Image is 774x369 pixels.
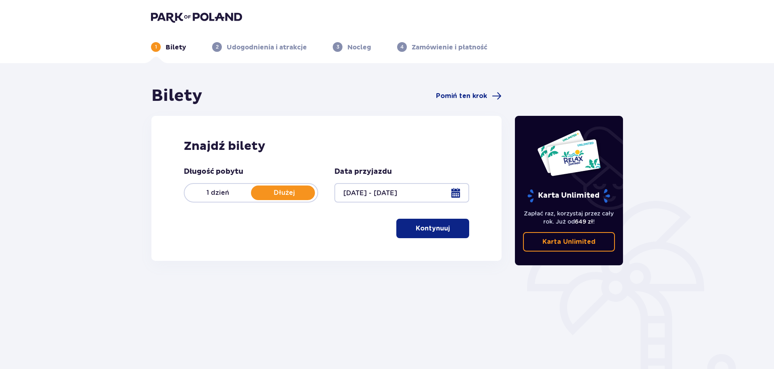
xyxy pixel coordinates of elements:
h2: Znajdź bilety [184,139,469,154]
p: Bilety [166,43,186,52]
p: 3 [336,43,339,51]
img: Park of Poland logo [151,11,242,23]
p: Data przyjazdu [334,167,392,177]
h1: Bilety [151,86,202,106]
span: Pomiń ten krok [436,92,487,100]
p: Długość pobytu [184,167,243,177]
p: Karta Unlimited [542,237,595,246]
p: Zamówienie i płatność [412,43,487,52]
p: Kontynuuj [416,224,450,233]
button: Kontynuuj [396,219,469,238]
span: 649 zł [575,218,593,225]
p: Udogodnienia i atrakcje [227,43,307,52]
p: Nocleg [347,43,371,52]
p: 4 [400,43,404,51]
p: Karta Unlimited [527,189,611,203]
p: Dłużej [251,188,317,197]
p: 1 [155,43,157,51]
a: Pomiń ten krok [436,91,502,101]
a: Karta Unlimited [523,232,615,252]
p: Zapłać raz, korzystaj przez cały rok. Już od ! [523,209,615,226]
p: 2 [216,43,219,51]
p: 1 dzień [185,188,251,197]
